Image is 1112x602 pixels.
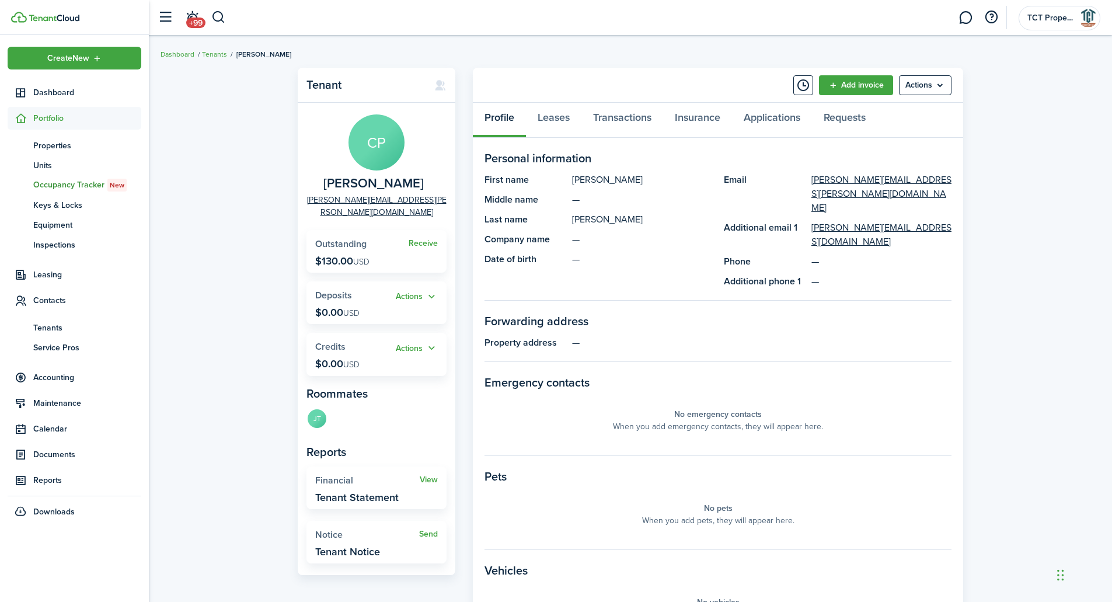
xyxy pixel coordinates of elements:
span: Portfolio [33,112,141,124]
a: Receive [409,239,438,248]
a: Units [8,155,141,175]
a: Dashboard [161,49,194,60]
panel-main-title: Additional email 1 [724,221,806,249]
a: Service Pros [8,337,141,357]
panel-main-subtitle: Roommates [306,385,447,402]
p: $0.00 [315,307,360,318]
img: TCT Property Management [1079,9,1097,27]
panel-main-placeholder-title: No emergency contacts [674,408,762,420]
panel-main-placeholder-description: When you add emergency contacts, they will appear here. [613,420,823,433]
a: [PERSON_NAME][EMAIL_ADDRESS][PERSON_NAME][DOMAIN_NAME] [811,173,951,215]
a: Leases [526,103,581,138]
widget-stats-description: Tenant Notice [315,546,380,558]
button: Open resource center [981,8,1001,27]
a: Dashboard [8,81,141,104]
span: +99 [186,18,205,28]
span: Dashboard [33,86,141,99]
span: Downloads [33,506,75,518]
span: Tenants [33,322,141,334]
panel-main-section-title: Forwarding address [484,312,951,330]
panel-main-title: Middle name [484,193,566,207]
span: Colin Patton [323,176,424,191]
panel-main-description: — [572,336,951,350]
a: JT [306,408,327,432]
a: Messaging [954,3,977,33]
span: Outstanding [315,237,367,250]
button: Open menu [899,75,951,95]
panel-main-section-title: Personal information [484,149,951,167]
span: Credits [315,340,346,353]
span: USD [353,256,369,268]
button: Actions [396,342,438,355]
button: Open menu [396,290,438,304]
panel-main-placeholder-title: No pets [704,502,733,514]
button: Timeline [793,75,813,95]
panel-main-title: First name [484,173,566,187]
span: Inspections [33,239,141,251]
img: TenantCloud [11,12,27,23]
span: Units [33,159,141,172]
a: Tenants [8,318,141,337]
panel-main-title: Last name [484,213,566,227]
div: Drag [1057,558,1064,593]
panel-main-title: Additional phone 1 [724,274,806,288]
widget-stats-title: Financial [315,475,420,486]
a: Occupancy TrackerNew [8,175,141,195]
button: Open menu [396,342,438,355]
span: New [110,180,124,190]
a: Tenants [202,49,227,60]
span: TCT Property Management [1027,14,1074,22]
span: Equipment [33,219,141,231]
span: Reports [33,474,141,486]
panel-main-subtitle: Reports [306,443,447,461]
a: Notifications [181,3,203,33]
panel-main-description: — [572,252,712,266]
widget-stats-description: Tenant Statement [315,492,399,503]
panel-main-description: [PERSON_NAME] [572,213,712,227]
span: USD [343,359,360,371]
panel-main-placeholder-description: When you add pets, they will appear here. [642,514,794,527]
a: View [420,475,438,485]
p: $130.00 [315,255,369,267]
button: Open menu [8,47,141,69]
a: Applications [732,103,812,138]
a: Requests [812,103,877,138]
span: USD [343,307,360,319]
a: Reports [8,469,141,492]
iframe: Chat Widget [1054,546,1112,602]
a: Send [419,530,438,539]
span: Deposits [315,288,352,302]
span: Create New [47,54,89,62]
button: Search [211,8,226,27]
a: Add invoice [819,75,893,95]
avatar-text: CP [348,114,405,170]
a: [PERSON_NAME][EMAIL_ADDRESS][PERSON_NAME][DOMAIN_NAME] [306,194,447,218]
span: Service Pros [33,342,141,354]
panel-main-section-title: Emergency contacts [484,374,951,391]
widget-stats-title: Notice [315,530,419,540]
panel-main-description: [PERSON_NAME] [572,173,712,187]
panel-main-title: Email [724,173,806,215]
a: Equipment [8,215,141,235]
button: Open sidebar [154,6,176,29]
panel-main-title: Company name [484,232,566,246]
panel-main-section-title: Vehicles [484,562,951,579]
span: Properties [33,140,141,152]
panel-main-title: Date of birth [484,252,566,266]
panel-main-title: Phone [724,255,806,269]
span: Accounting [33,371,141,384]
menu-btn: Actions [899,75,951,95]
span: Keys & Locks [33,199,141,211]
panel-main-description: — [572,193,712,207]
a: Properties [8,135,141,155]
span: Contacts [33,294,141,307]
span: [PERSON_NAME] [236,49,291,60]
a: Transactions [581,103,663,138]
panel-main-description: — [572,232,712,246]
button: Actions [396,290,438,304]
panel-main-section-title: Pets [484,468,951,485]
